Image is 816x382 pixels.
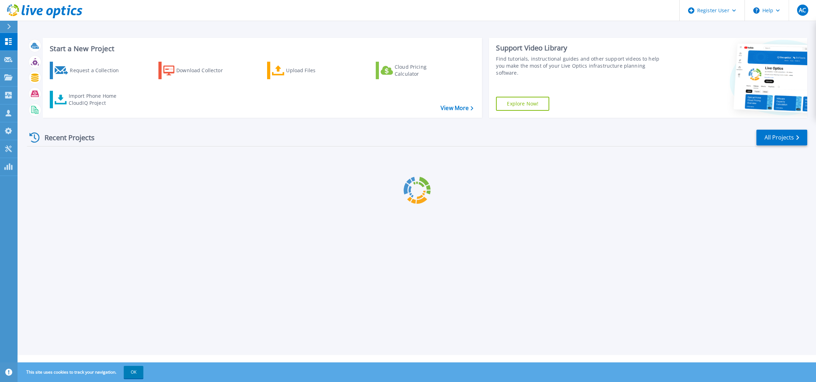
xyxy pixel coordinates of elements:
[27,129,104,146] div: Recent Projects
[158,62,237,79] a: Download Collector
[441,105,473,111] a: View More
[756,130,807,145] a: All Projects
[69,93,123,107] div: Import Phone Home CloudIQ Project
[176,63,232,77] div: Download Collector
[496,55,660,76] div: Find tutorials, instructional guides and other support videos to help you make the most of your L...
[50,45,473,53] h3: Start a New Project
[376,62,454,79] a: Cloud Pricing Calculator
[70,63,126,77] div: Request a Collection
[50,62,128,79] a: Request a Collection
[395,63,451,77] div: Cloud Pricing Calculator
[496,97,549,111] a: Explore Now!
[496,43,660,53] div: Support Video Library
[19,366,143,378] span: This site uses cookies to track your navigation.
[124,366,143,378] button: OK
[267,62,345,79] a: Upload Files
[799,7,806,13] span: AC
[286,63,342,77] div: Upload Files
